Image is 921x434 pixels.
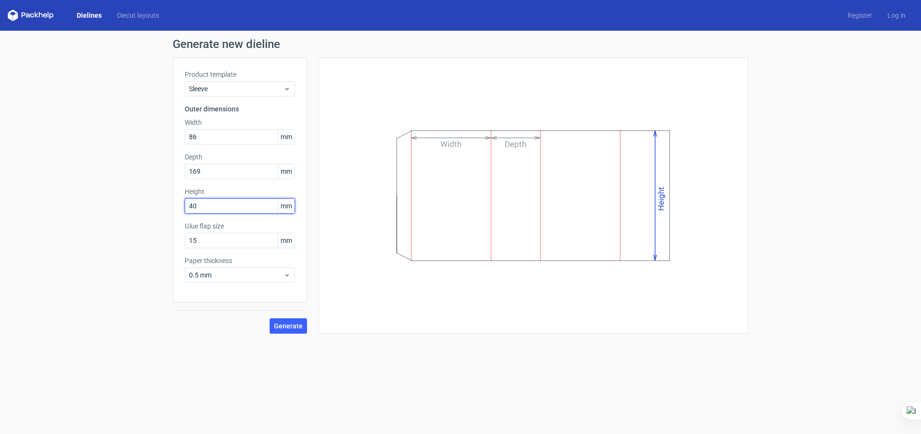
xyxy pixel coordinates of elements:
label: Glue flap size [185,221,295,231]
button: Generate [270,318,307,334]
h1: Generate new dieline [173,38,748,50]
span: mm [278,199,295,213]
text: Height [657,187,666,211]
label: Product template [185,70,295,79]
label: Height [185,187,295,196]
a: Diecut layouts [109,11,167,20]
a: Log in [880,11,913,20]
label: Width [185,118,295,127]
text: Depth [505,139,527,149]
label: Depth [185,152,295,162]
span: mm [278,233,295,248]
span: mm [278,164,295,179]
a: Dielines [69,11,109,20]
label: Paper thickness [185,256,295,265]
span: mm [278,130,295,144]
span: Generate [274,323,303,329]
span: 0.5 mm [189,270,283,280]
h3: Outer dimensions [185,104,295,114]
a: Register [840,11,880,20]
span: Sleeve [189,84,283,94]
text: Width [441,139,462,149]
